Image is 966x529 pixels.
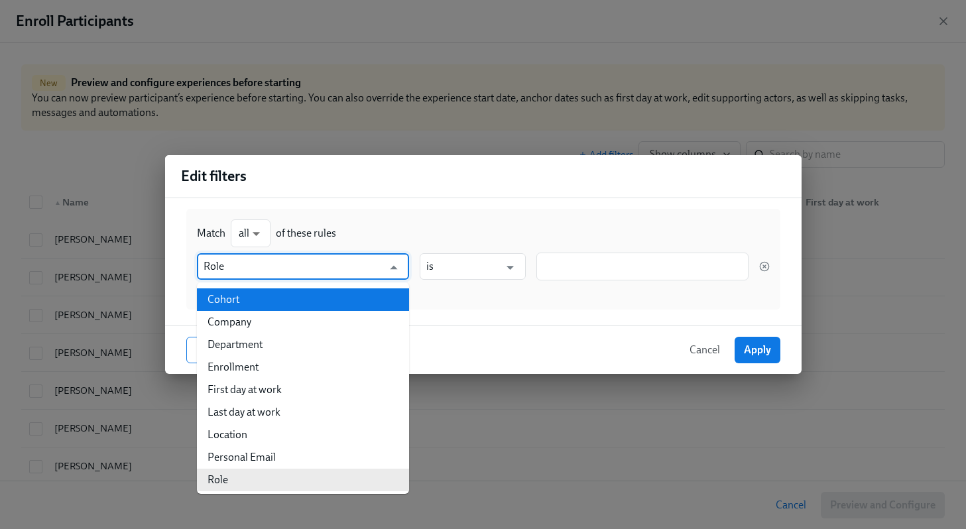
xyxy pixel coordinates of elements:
[181,166,247,186] h4: Edit filters
[383,257,404,278] button: Close
[690,343,720,357] span: Cancel
[197,288,409,311] li: Cohort
[197,311,409,333] li: Company
[197,379,409,401] li: First day at work
[197,226,225,241] div: Match
[197,356,409,379] li: Enrollment
[735,337,780,363] button: Apply
[231,219,271,247] div: all
[197,446,409,469] li: Personal Email
[197,469,409,491] li: Role
[197,424,409,446] li: Location
[197,333,409,356] li: Department
[197,401,409,424] li: Last day at work
[744,343,771,357] span: Apply
[276,226,336,241] div: of these rules
[197,491,409,514] li: Team
[500,257,520,278] button: Open
[680,337,729,363] button: Cancel
[186,337,274,363] button: Remove filters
